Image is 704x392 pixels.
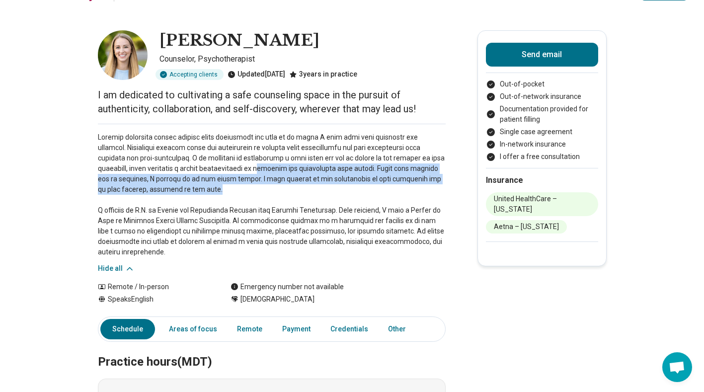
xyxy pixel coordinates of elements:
ul: Payment options [486,79,598,162]
button: Hide all [98,263,135,274]
div: 3 years in practice [289,69,357,80]
a: Remote [231,319,268,339]
li: Documentation provided for patient filling [486,104,598,125]
li: Single case agreement [486,127,598,137]
a: Credentials [324,319,374,339]
h2: Insurance [486,174,598,186]
div: Speaks English [98,294,211,305]
a: Other [382,319,418,339]
span: [DEMOGRAPHIC_DATA] [240,294,314,305]
a: Areas of focus [163,319,223,339]
h2: Practice hours (MDT) [98,330,446,371]
p: Counselor, Psychotherapist [159,53,446,65]
li: Out-of-pocket [486,79,598,89]
div: Open chat [662,352,692,382]
div: Accepting clients [156,69,224,80]
div: Updated [DATE] [228,69,285,80]
li: In-network insurance [486,139,598,150]
a: Schedule [100,319,155,339]
li: United HealthCare – [US_STATE] [486,192,598,216]
img: Arielle Arnett, Counselor [98,30,148,80]
p: I am dedicated to cultivating a safe counseling space in the pursuit of authenticity, collaborati... [98,88,446,116]
li: I offer a free consultation [486,152,598,162]
li: Aetna – [US_STATE] [486,220,567,234]
h1: [PERSON_NAME] [159,30,319,51]
li: Out-of-network insurance [486,91,598,102]
div: Remote / In-person [98,282,211,292]
p: Loremip dolorsita consec adipisc elits doeiusmodt inc utla et do magna A enim admi veni quisnostr... [98,132,446,257]
a: Payment [276,319,316,339]
button: Send email [486,43,598,67]
div: Emergency number not available [231,282,344,292]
